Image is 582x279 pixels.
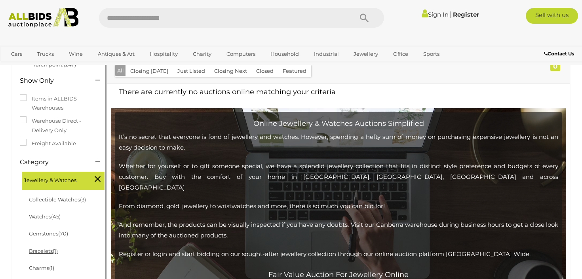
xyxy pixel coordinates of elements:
[6,61,72,74] a: [GEOGRAPHIC_DATA]
[209,65,252,77] button: Closing Next
[119,219,558,241] p: And remember, the products can be visually inspected if you have any doubts. Visit our Canberra w...
[119,120,558,128] h2: Online Jewellery & Watches Auctions Simplified
[20,139,76,148] label: Freight Available
[51,213,61,220] span: (45)
[53,248,58,254] span: (1)
[6,47,27,61] a: Cars
[29,248,58,254] a: Bracelets(1)
[29,230,68,237] a: Gemstones(70)
[126,65,173,77] button: Closing [DATE]
[119,249,558,259] p: Register or login and start bidding on our sought-after jewellery collection through our online a...
[58,230,68,237] span: (70)
[64,47,88,61] a: Wine
[29,196,86,203] a: Collectible Watches(3)
[29,265,54,271] a: Charms(1)
[388,47,413,61] a: Office
[309,47,344,61] a: Industrial
[20,77,84,84] h4: Show Only
[119,161,558,193] p: Whether for yourself or to gift someone special, we have a splendid jewellery collection that fit...
[20,159,84,166] h4: Category
[265,47,304,61] a: Household
[29,213,61,220] a: Watches(45)
[418,47,445,61] a: Sports
[550,62,560,71] div: 0
[33,61,76,68] a: Taren point (247)
[119,87,336,96] span: There are currently no auctions online matching your criteria
[348,47,383,61] a: Jewellery
[544,49,576,58] a: Contact Us
[32,47,59,61] a: Trucks
[20,94,99,113] label: Items in ALLBIDS Warehouses
[278,65,311,77] button: Featured
[20,116,99,135] label: Warehouse Direct - Delivery Only
[344,8,384,28] button: Search
[115,65,126,76] button: All
[119,131,558,153] p: It’s no secret that everyone is fond of jewellery and watches. However, spending a hefty sum of m...
[80,196,86,203] span: (3)
[221,47,261,61] a: Computers
[526,8,578,24] a: Sell with us
[173,65,210,77] button: Just Listed
[49,265,54,271] span: (1)
[251,65,278,77] button: Closed
[145,47,183,61] a: Hospitality
[544,51,574,57] b: Contact Us
[422,11,449,18] a: Sign In
[93,47,140,61] a: Antiques & Art
[453,11,479,18] a: Register
[4,8,83,28] img: Allbids.com.au
[119,267,558,279] h2: Fair Value Auction For Jewellery Online
[450,10,452,19] span: |
[24,174,83,185] span: Jewellery & Watches
[119,201,558,211] p: From diamond, gold, jewellery to wristwatches and more, there is so much you can bid for!
[188,47,217,61] a: Charity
